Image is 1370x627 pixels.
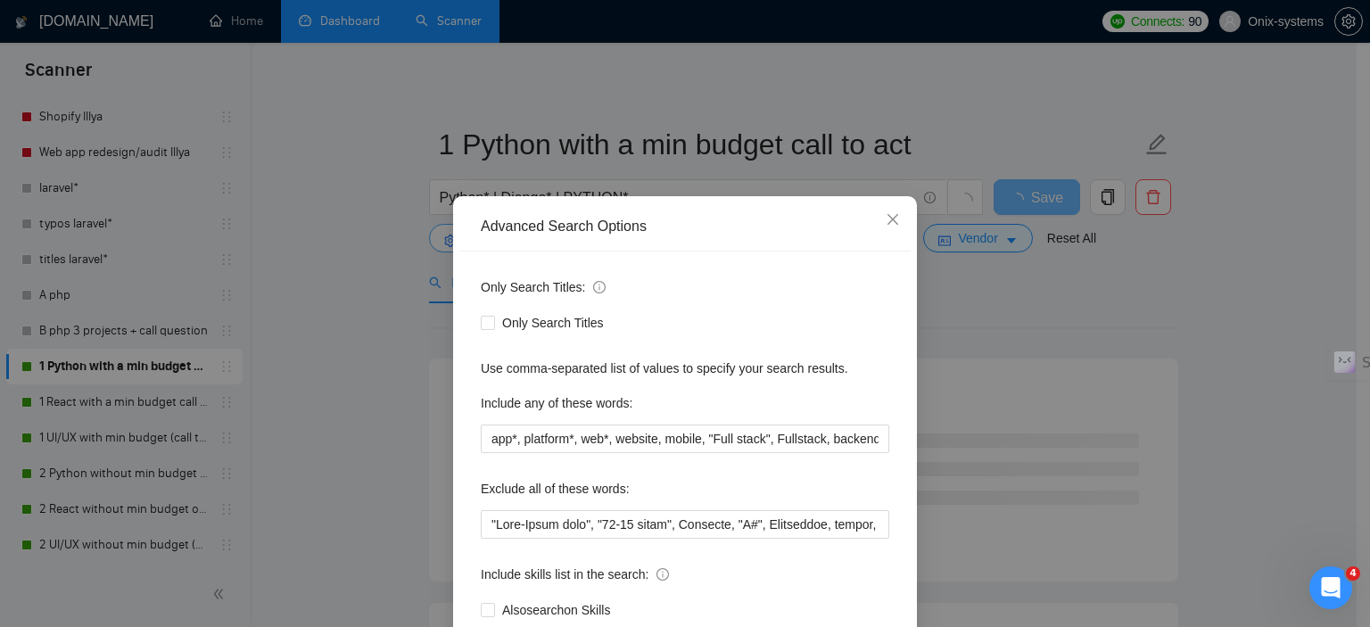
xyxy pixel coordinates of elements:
[886,212,900,227] span: close
[495,313,611,333] span: Only Search Titles
[1346,566,1360,581] span: 4
[593,281,606,293] span: info-circle
[869,196,917,244] button: Close
[481,389,632,417] label: Include any of these words:
[481,217,889,236] div: Advanced Search Options
[1309,566,1352,609] iframe: Intercom live chat
[481,359,889,378] div: Use comma-separated list of values to specify your search results.
[481,565,669,584] span: Include skills list in the search:
[495,600,617,620] span: Also search on Skills
[481,277,606,297] span: Only Search Titles:
[656,568,669,581] span: info-circle
[481,474,630,503] label: Exclude all of these words:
